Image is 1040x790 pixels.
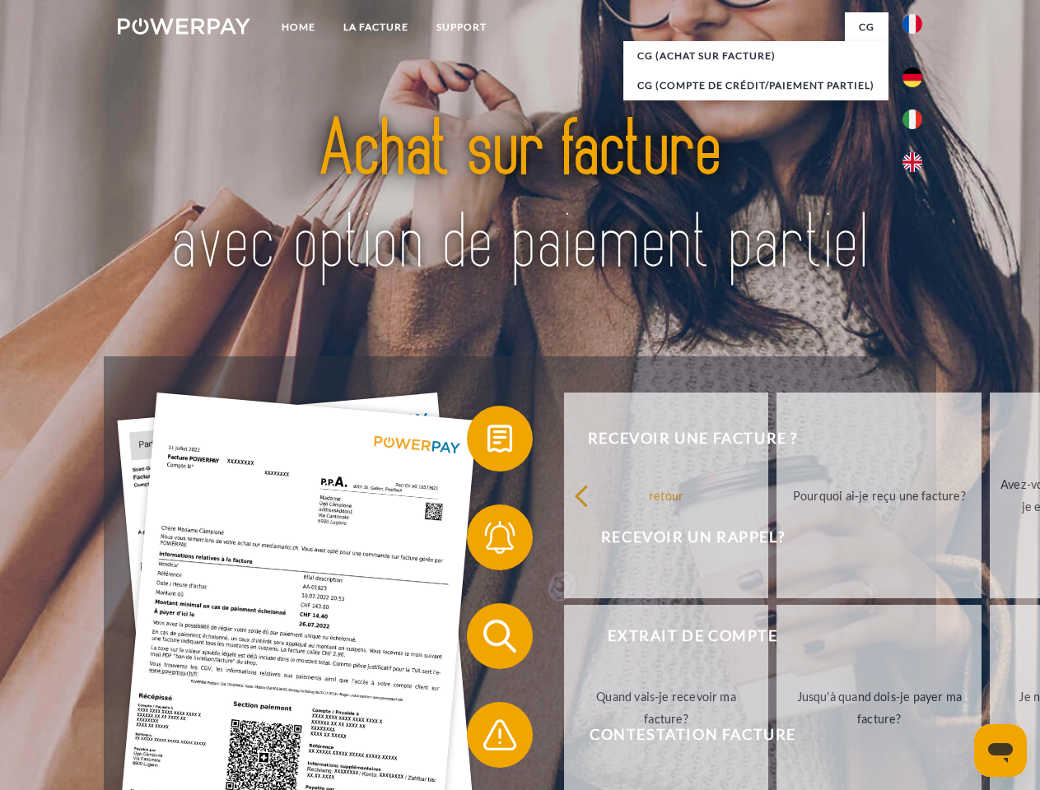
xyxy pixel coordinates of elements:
a: CG [845,12,888,42]
div: Pourquoi ai-je reçu une facture? [786,484,972,506]
div: retour [574,484,759,506]
img: qb_search.svg [479,616,520,657]
a: LA FACTURE [329,12,422,42]
a: CG (achat sur facture) [623,41,888,71]
div: Quand vais-je recevoir ma facture? [574,685,759,730]
img: fr [902,14,922,34]
img: title-powerpay_fr.svg [157,79,883,315]
button: Recevoir une facture ? [467,406,895,472]
a: Support [422,12,501,42]
a: CG (Compte de crédit/paiement partiel) [623,71,888,100]
img: en [902,152,922,172]
img: qb_warning.svg [479,714,520,755]
img: qb_bell.svg [479,517,520,558]
img: it [902,109,922,129]
img: qb_bill.svg [479,418,520,459]
img: logo-powerpay-white.svg [118,18,250,35]
div: Jusqu'à quand dois-je payer ma facture? [786,685,972,730]
button: Extrait de compte [467,603,895,669]
a: Home [268,12,329,42]
iframe: Bouton de lancement de la fenêtre de messagerie [974,724,1027,777]
img: de [902,67,922,87]
button: Recevoir un rappel? [467,504,895,570]
button: Contestation Facture [467,702,895,768]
